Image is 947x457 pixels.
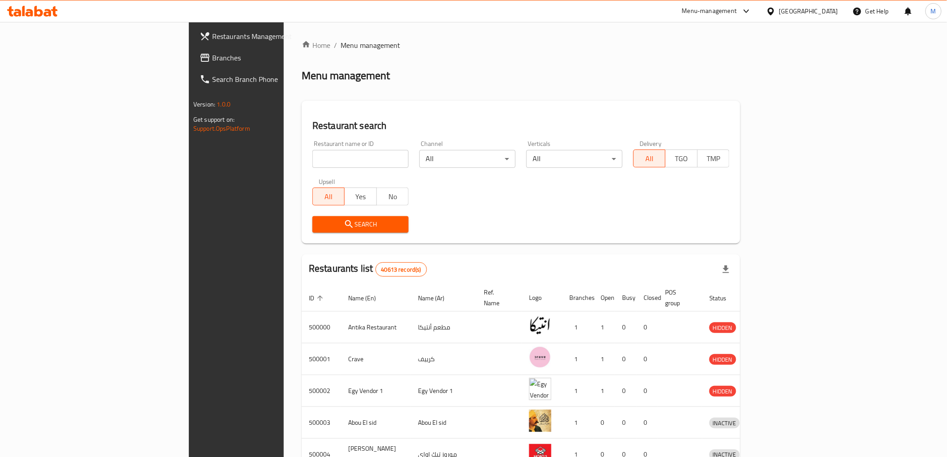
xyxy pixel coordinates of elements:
span: TMP [701,152,726,165]
span: HIDDEN [709,323,736,333]
div: Export file [715,259,737,280]
th: Branches [562,284,593,312]
span: Ref. Name [484,287,511,308]
td: Crave [341,343,411,375]
td: 0 [615,407,636,439]
div: All [419,150,516,168]
button: Search [312,216,409,233]
span: M [931,6,936,16]
span: POS group [665,287,691,308]
td: 0 [615,343,636,375]
td: مطعم أنتيكا [411,312,477,343]
span: INACTIVE [709,418,740,428]
th: Closed [636,284,658,312]
td: 1 [593,312,615,343]
td: 0 [615,375,636,407]
input: Search for restaurant name or ID.. [312,150,409,168]
span: Name (Ar) [418,293,456,303]
td: Abou El sid [411,407,477,439]
span: Yes [348,190,373,203]
span: HIDDEN [709,354,736,365]
label: Delivery [640,141,662,147]
span: Name (En) [348,293,388,303]
span: HIDDEN [709,386,736,397]
div: [GEOGRAPHIC_DATA] [779,6,838,16]
button: TMP [697,149,729,167]
td: 0 [636,407,658,439]
span: 1.0.0 [217,98,230,110]
button: No [376,188,409,205]
nav: breadcrumb [302,40,740,51]
td: 1 [593,343,615,375]
img: Antika Restaurant [529,314,551,337]
td: كرييف [411,343,477,375]
td: 1 [562,375,593,407]
span: Search Branch Phone [212,74,340,85]
div: Menu-management [682,6,737,17]
button: All [312,188,345,205]
img: Egy Vendor 1 [529,378,551,400]
a: Restaurants Management [192,26,347,47]
span: All [637,152,662,165]
td: Antika Restaurant [341,312,411,343]
span: Restaurants Management [212,31,340,42]
td: 1 [562,343,593,375]
td: 0 [615,312,636,343]
img: Abou El sid [529,410,551,432]
label: Upsell [319,179,335,185]
div: HIDDEN [709,322,736,333]
span: Branches [212,52,340,63]
span: Search [320,219,401,230]
a: Branches [192,47,347,68]
span: TGO [669,152,694,165]
td: 1 [562,312,593,343]
th: Busy [615,284,636,312]
th: Logo [522,284,562,312]
button: TGO [665,149,697,167]
span: Status [709,293,738,303]
span: No [380,190,405,203]
span: Get support on: [193,114,235,125]
td: Egy Vendor 1 [411,375,477,407]
img: Crave [529,346,551,368]
a: Support.OpsPlatform [193,123,250,134]
button: All [633,149,665,167]
a: Search Branch Phone [192,68,347,90]
td: 0 [636,312,658,343]
span: Version: [193,98,215,110]
div: All [526,150,623,168]
td: Abou El sid [341,407,411,439]
td: 0 [636,343,658,375]
div: Total records count [375,262,427,277]
span: ID [309,293,326,303]
span: 40613 record(s) [376,265,427,274]
td: 0 [593,407,615,439]
h2: Restaurant search [312,119,729,132]
span: Menu management [341,40,400,51]
td: Egy Vendor 1 [341,375,411,407]
td: 1 [562,407,593,439]
h2: Restaurants list [309,262,427,277]
td: 1 [593,375,615,407]
span: All [316,190,341,203]
td: 0 [636,375,658,407]
button: Yes [344,188,376,205]
th: Open [593,284,615,312]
